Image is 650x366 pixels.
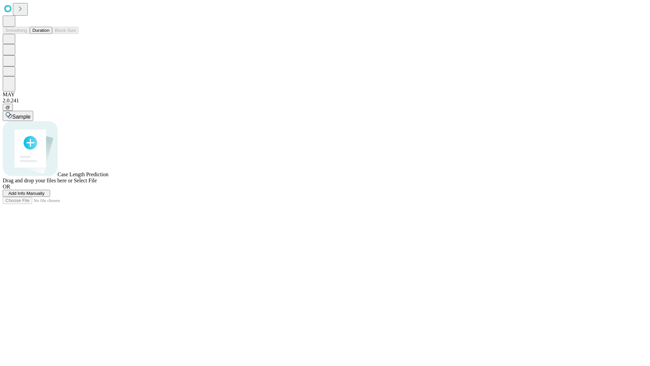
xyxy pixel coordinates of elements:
[3,104,13,111] button: @
[30,27,52,34] button: Duration
[3,190,50,197] button: Add Info Manually
[8,191,45,196] span: Add Info Manually
[52,27,79,34] button: Block Size
[5,105,10,110] span: @
[3,184,10,189] span: OR
[3,27,30,34] button: Smoothing
[3,91,647,98] div: MAY
[74,178,97,183] span: Select File
[12,114,30,120] span: Sample
[3,178,72,183] span: Drag and drop your files here or
[3,111,33,121] button: Sample
[58,171,108,177] span: Case Length Prediction
[3,98,647,104] div: 2.0.241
